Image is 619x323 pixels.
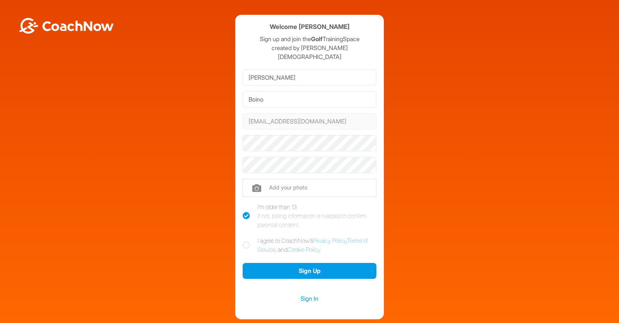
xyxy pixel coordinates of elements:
[257,202,376,229] div: I'm older than 13
[257,237,368,253] a: Terms of Service
[243,43,376,61] p: created by [PERSON_NAME][DEMOGRAPHIC_DATA]
[270,22,350,32] h4: Welcome [PERSON_NAME]
[313,237,346,244] a: Privacy Policy
[288,246,320,253] a: Cookie Policy
[18,18,114,34] img: BwLJSsUCoWCh5upNqxVrqldRgqLPVwmV24tXu5FoVAoFEpwwqQ3VIfuoInZCoVCoTD4vwADAC3ZFMkVEQFDAAAAAElFTkSuQmCC
[243,69,376,86] input: First Name
[243,294,376,303] a: Sign In
[243,263,376,279] button: Sign Up
[243,34,376,43] p: Sign up and join the TrainingSpace
[243,113,376,129] input: Email
[257,211,376,229] div: If not, billing information is needed to confirm parental consent.
[243,236,376,254] label: I agree to CoachNow's , , and .
[311,35,323,43] strong: Golf
[243,91,376,108] input: Last Name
